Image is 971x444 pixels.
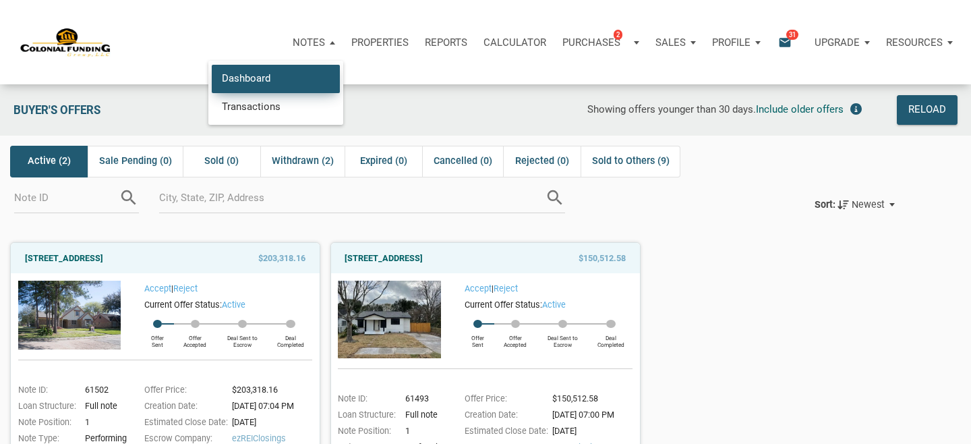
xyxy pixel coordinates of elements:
[581,146,681,177] div: Sold to Others (9)
[229,399,320,412] div: [DATE] 07:04 PM
[562,36,620,49] p: Purchases
[647,22,704,63] button: Sales
[138,416,229,428] div: Estimated Close Date:
[545,188,565,208] i: search
[183,146,260,177] div: Sold (0)
[331,424,401,437] div: Note Position:
[28,153,71,169] span: Active (2)
[589,328,633,349] div: Deal Completed
[81,383,127,396] div: 61502
[786,29,798,40] span: 31
[465,283,518,294] span: |
[212,92,340,120] a: Transactions
[119,188,139,208] i: search
[285,22,343,63] a: Notes DashboardTransactions
[345,250,423,267] a: [STREET_ADDRESS]
[141,328,174,349] div: Offer Sent
[81,416,127,428] div: 1
[712,36,751,49] p: Profile
[536,328,589,349] div: Deal Sent to Escrow
[494,328,536,349] div: Offer Accepted
[285,22,343,63] button: Notes
[434,153,492,169] span: Cancelled (0)
[417,22,475,63] button: Reports
[465,283,492,294] a: Accept
[144,283,171,294] a: Accept
[159,183,545,213] input: City, State, ZIP, Address
[756,103,844,115] span: Include older offers
[886,36,943,49] p: Resources
[7,95,294,125] div: Buyer's Offers
[655,36,686,49] p: Sales
[222,300,245,310] span: active
[878,22,961,63] button: Resources
[815,36,860,49] p: Upgrade
[515,153,569,169] span: Rejected (0)
[11,416,82,428] div: Note Position:
[99,153,172,169] span: Sale Pending (0)
[331,392,401,405] div: Note ID:
[212,65,340,92] a: Dashboard
[549,424,640,437] div: [DATE]
[815,198,835,210] div: Sort:
[425,36,467,49] p: Reports
[549,408,640,421] div: [DATE] 07:00 PM
[260,146,345,177] div: Withdrawn (2)
[88,146,183,177] div: Sale Pending (0)
[614,29,622,40] span: 2
[351,36,409,49] p: Properties
[144,283,198,294] span: |
[852,198,885,210] span: Newest
[11,399,82,412] div: Loan Structure:
[272,153,334,169] span: Withdrawn (2)
[216,328,268,349] div: Deal Sent to Escrow
[592,153,670,169] span: Sold to Others (9)
[494,283,518,294] a: Reject
[14,183,119,213] input: Note ID
[25,250,103,267] a: [STREET_ADDRESS]
[204,153,239,169] span: Sold (0)
[542,300,566,310] span: active
[258,250,305,267] span: $203,318.16
[138,399,229,412] div: Creation Date:
[475,22,554,63] a: Calculator
[908,101,946,118] div: Reload
[18,281,121,350] img: 583015
[229,416,320,428] div: [DATE]
[897,95,958,125] button: Reload
[345,146,422,177] div: Expired (0)
[11,383,82,396] div: Note ID:
[229,383,320,396] div: $203,318.16
[293,36,325,49] p: Notes
[331,408,401,421] div: Loan Structure:
[360,153,407,169] span: Expired (0)
[458,392,549,405] div: Offer Price:
[269,328,313,349] div: Deal Completed
[483,36,546,49] p: Calculator
[173,283,198,294] a: Reject
[461,328,494,349] div: Offer Sent
[138,383,229,396] div: Offer Price:
[401,392,448,405] div: 61493
[587,103,756,115] span: Showing offers younger than 30 days.
[549,392,640,405] div: $150,512.58
[10,146,88,177] div: Active (2)
[422,146,503,177] div: Cancelled (0)
[401,424,448,437] div: 1
[579,250,626,267] span: $150,512.58
[343,22,417,63] a: Properties
[503,146,581,177] div: Rejected (0)
[174,328,216,349] div: Offer Accepted
[338,281,441,358] img: 574463
[554,22,647,63] button: Purchases2
[777,34,793,50] i: email
[704,22,769,63] button: Profile
[144,300,222,310] span: Current Offer Status:
[806,22,878,63] button: Upgrade
[458,408,549,421] div: Creation Date:
[81,399,127,412] div: Full note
